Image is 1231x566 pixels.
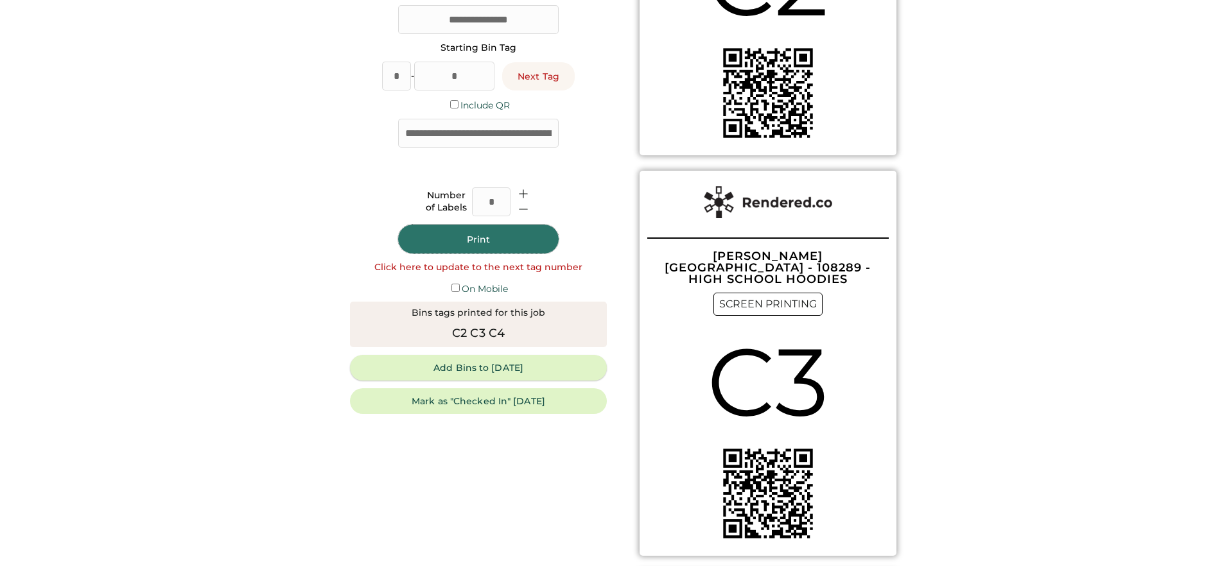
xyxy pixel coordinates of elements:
[713,293,823,316] div: SCREEN PRINTING
[412,307,545,320] div: Bins tags printed for this job
[647,250,889,285] div: [PERSON_NAME][GEOGRAPHIC_DATA] - 108289 - HIGH SCHOOL HOODIES
[462,283,508,295] label: On Mobile
[460,99,510,111] label: Include QR
[441,42,516,55] div: Starting Bin Tag
[502,62,575,90] button: Next Tag
[398,225,559,253] button: Print
[350,388,607,414] button: Mark as "Checked In" [DATE]
[350,355,607,381] button: Add Bins to [DATE]
[707,316,829,449] div: C3
[374,261,582,274] div: Click here to update to the next tag number
[426,189,467,214] div: Number of Labels
[411,70,414,83] div: -
[704,186,832,218] img: Rendered%20Label%20Logo%402x.png
[452,325,505,342] div: C2 C3 C4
